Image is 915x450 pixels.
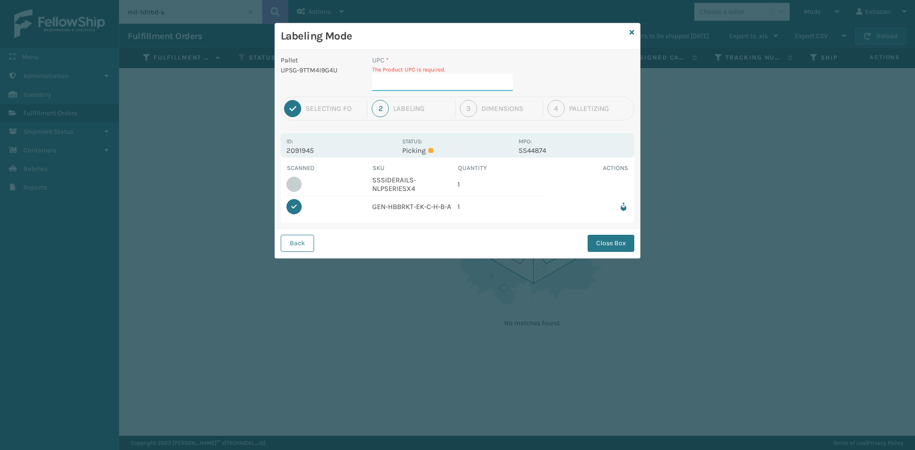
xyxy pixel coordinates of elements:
div: Selecting FO [305,104,363,113]
label: Status: [402,138,422,145]
div: 3 [460,100,477,117]
th: Scanned [286,163,372,173]
p: Picking [402,146,512,155]
p: SS44874 [518,146,629,155]
p: The Product UPC is required. [372,65,513,74]
div: Dimensions [481,104,539,113]
div: Palletizing [569,104,631,113]
div: 1 [284,100,301,117]
div: 4 [548,100,565,117]
td: SSSIDERAILS-NLPSERIESX4 [372,173,458,196]
td: 1 [457,173,543,196]
label: UPC [372,55,389,65]
p: Pallet [281,55,361,65]
th: Actions [543,163,629,173]
label: MPO: [518,138,532,145]
th: Quantity [457,163,543,173]
label: Id: [286,138,293,145]
th: SKU [372,163,458,173]
div: 2 [372,100,389,117]
td: 1 [457,196,543,217]
button: Close Box [588,235,634,252]
td: Remove from box [543,196,629,217]
p: 2091945 [286,146,396,155]
p: UPSG-9TTM4I9G4U [281,65,361,75]
td: GEN-HBBRKT-EK-C-H-B-A [372,196,458,217]
div: Labeling [393,104,450,113]
h3: Labeling Mode [281,29,626,43]
button: Back [281,235,314,252]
